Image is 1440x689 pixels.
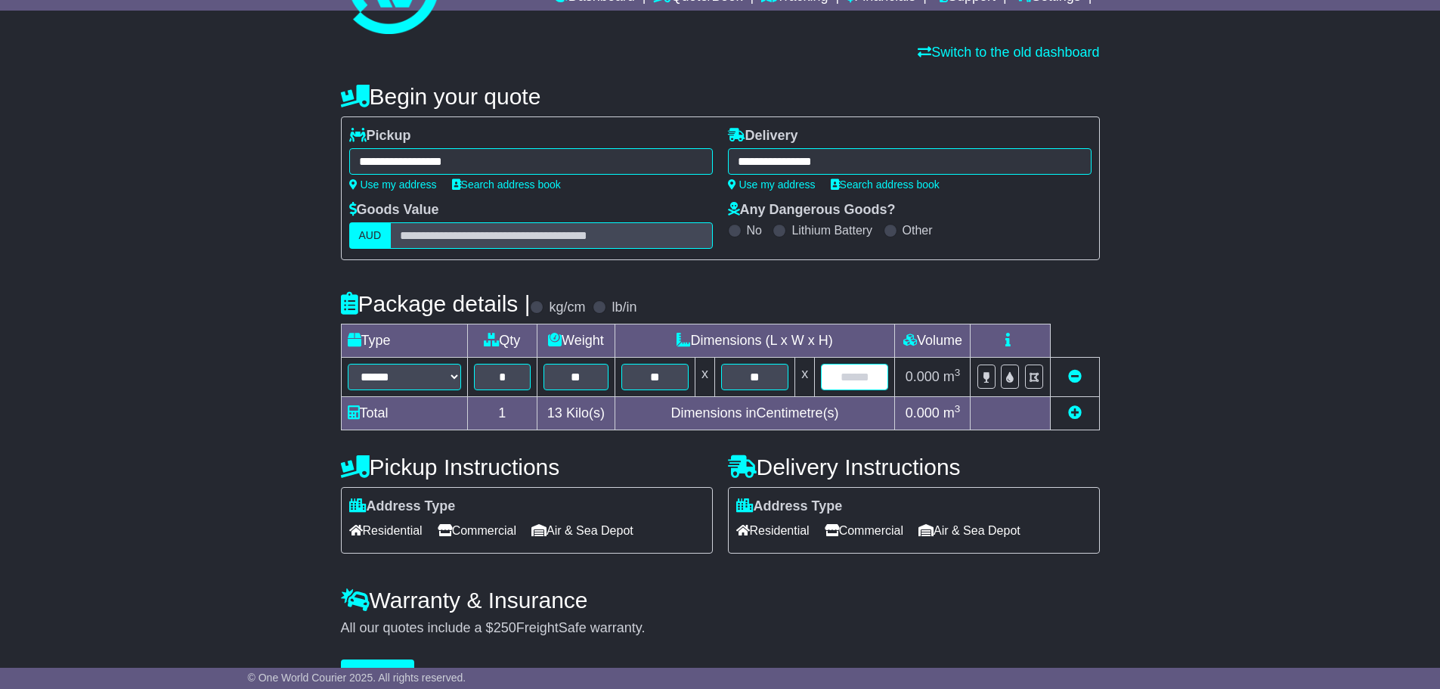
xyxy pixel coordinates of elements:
label: Address Type [349,498,456,515]
td: Type [341,324,467,358]
td: Weight [537,324,615,358]
a: Remove this item [1068,369,1082,384]
span: m [943,369,961,384]
span: m [943,405,961,421]
td: Dimensions (L x W x H) [615,324,895,358]
sup: 3 [955,367,961,378]
div: All our quotes include a $ FreightSafe warranty. [341,620,1100,637]
label: Address Type [736,498,843,515]
label: AUD [349,222,392,249]
td: Dimensions in Centimetre(s) [615,397,895,430]
a: Search address book [831,178,940,191]
td: Kilo(s) [537,397,615,430]
button: Get Quotes [341,660,415,686]
span: 0.000 [906,405,940,421]
label: lb/in [612,299,636,316]
span: Residential [736,519,810,542]
td: x [695,358,714,397]
td: Qty [467,324,537,358]
td: x [795,358,815,397]
span: 250 [494,620,516,635]
a: Add new item [1068,405,1082,421]
span: Commercial [825,519,903,542]
td: Total [341,397,467,430]
a: Switch to the old dashboard [918,45,1099,60]
td: 1 [467,397,537,430]
span: 0.000 [906,369,940,384]
h4: Warranty & Insurance [341,588,1100,613]
label: Goods Value [349,202,439,219]
a: Use my address [349,178,437,191]
h4: Pickup Instructions [341,455,713,480]
a: Search address book [452,178,561,191]
span: Commercial [438,519,516,542]
label: Delivery [728,128,798,144]
label: Other [903,223,933,237]
span: 13 [547,405,562,421]
label: kg/cm [549,299,585,316]
label: Lithium Battery [791,223,872,237]
label: Any Dangerous Goods? [728,202,896,219]
a: Use my address [728,178,816,191]
span: Air & Sea Depot [918,519,1020,542]
h4: Package details | [341,291,531,316]
td: Volume [895,324,971,358]
span: © One World Courier 2025. All rights reserved. [248,672,466,684]
h4: Begin your quote [341,84,1100,109]
h4: Delivery Instructions [728,455,1100,480]
label: Pickup [349,128,411,144]
sup: 3 [955,403,961,414]
span: Residential [349,519,423,542]
label: No [747,223,762,237]
span: Air & Sea Depot [531,519,633,542]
